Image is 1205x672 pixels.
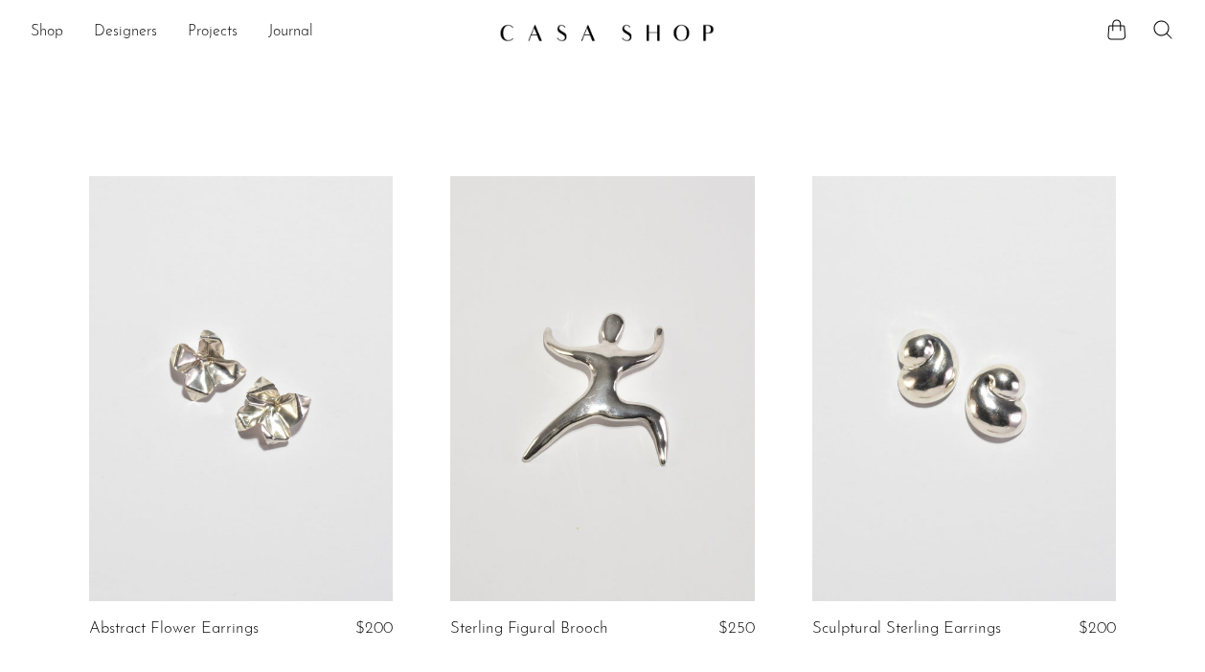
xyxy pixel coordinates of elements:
nav: Desktop navigation [31,16,484,49]
span: $250 [718,620,755,637]
a: Abstract Flower Earrings [89,620,259,638]
a: Shop [31,20,63,45]
a: Sculptural Sterling Earrings [812,620,1001,638]
a: Sterling Figural Brooch [450,620,608,638]
span: $200 [355,620,393,637]
a: Designers [94,20,157,45]
ul: NEW HEADER MENU [31,16,484,49]
a: Journal [268,20,313,45]
span: $200 [1079,620,1116,637]
a: Projects [188,20,238,45]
